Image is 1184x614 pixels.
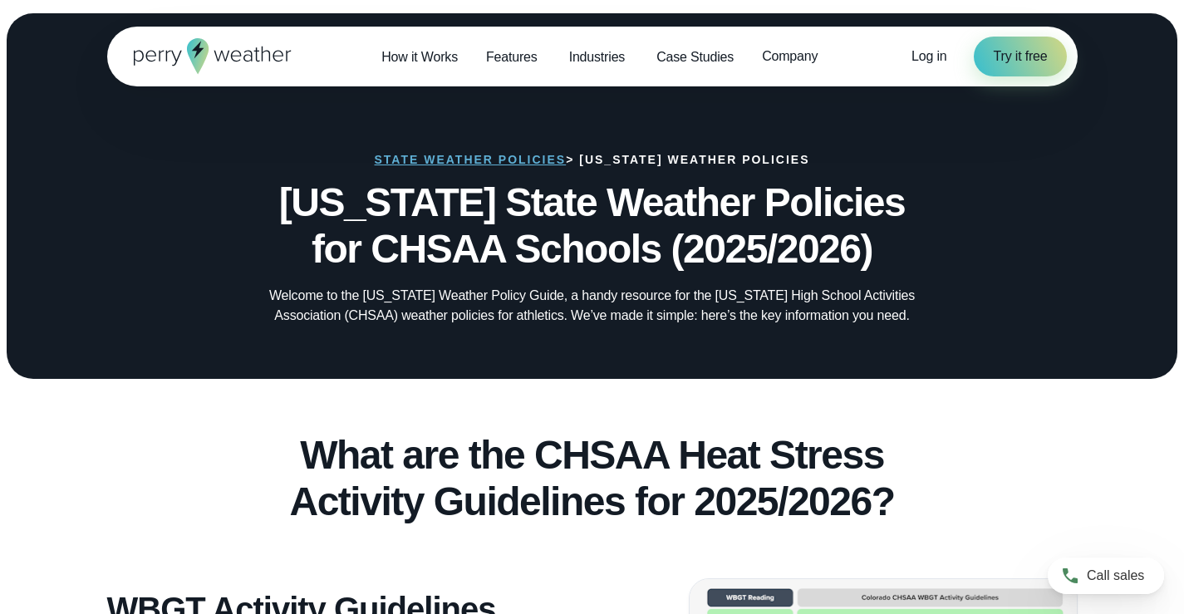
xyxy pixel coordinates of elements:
[994,47,1048,66] span: Try it free
[1048,558,1164,594] a: Call sales
[911,47,946,66] a: Log in
[375,153,810,166] h2: > [US_STATE] Weather Policies
[367,40,472,74] a: How it Works
[762,47,818,66] span: Company
[381,47,458,67] span: How it Works
[656,47,734,67] span: Case Studies
[486,47,538,67] span: Features
[375,153,567,166] a: State Weather Policies
[569,47,626,67] span: Industries
[642,40,748,74] a: Case Studies
[260,286,925,326] p: Welcome to the [US_STATE] Weather Policy Guide, a handy resource for the [US_STATE] High School A...
[974,37,1068,76] a: Try it free
[911,49,946,63] span: Log in
[1087,566,1144,586] span: Call sales
[190,179,995,273] h1: [US_STATE] State Weather Policies for CHSAA Schools (2025/2026)
[107,432,1078,525] h2: What are the CHSAA Heat Stress Activity Guidelines for 2025/2026?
